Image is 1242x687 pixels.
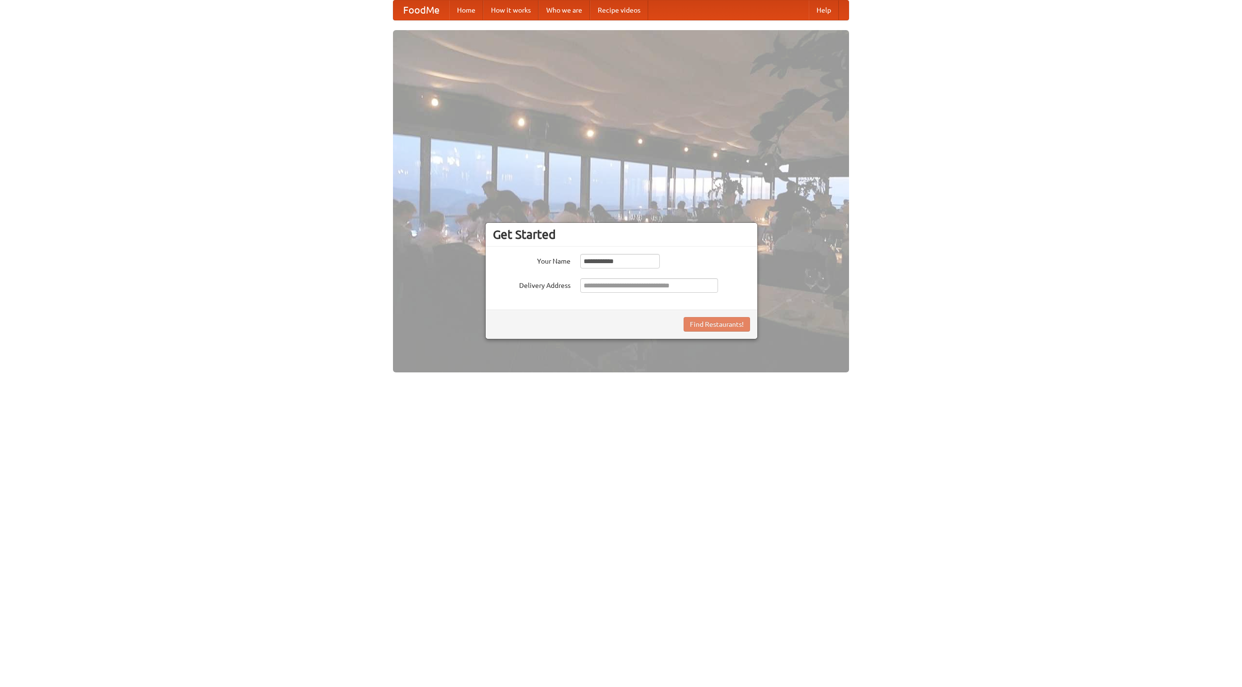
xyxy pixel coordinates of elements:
a: FoodMe [393,0,449,20]
label: Delivery Address [493,278,571,290]
h3: Get Started [493,227,750,242]
label: Your Name [493,254,571,266]
a: Home [449,0,483,20]
a: Who we are [539,0,590,20]
a: Help [809,0,839,20]
a: Recipe videos [590,0,648,20]
a: How it works [483,0,539,20]
button: Find Restaurants! [684,317,750,332]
